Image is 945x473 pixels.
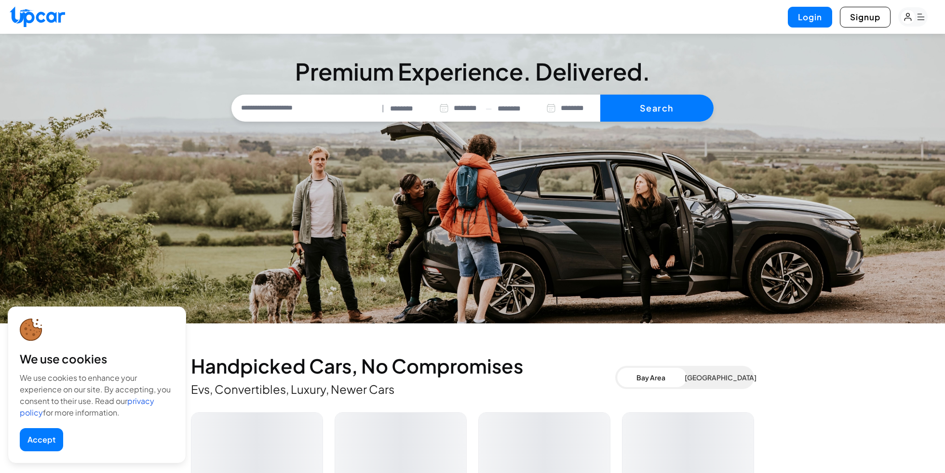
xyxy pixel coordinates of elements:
button: Signup [840,7,891,28]
h2: Handpicked Cars, No Compromises [191,358,615,374]
button: Bay Area [617,368,685,387]
div: We use cookies to enhance your experience on our site. By accepting, you consent to their use. Re... [20,372,174,418]
button: Login [788,7,832,28]
img: cookie-icon.svg [20,319,42,341]
h3: Premium Experience. Delivered. [231,60,714,83]
p: Evs, Convertibles, Luxury, Newer Cars [191,381,615,397]
span: — [486,103,492,114]
img: Upcar Logo [10,6,65,27]
div: We use cookies [20,351,174,366]
span: | [382,103,384,114]
button: Search [600,95,714,122]
button: Accept [20,428,63,451]
button: [GEOGRAPHIC_DATA] [685,368,752,387]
